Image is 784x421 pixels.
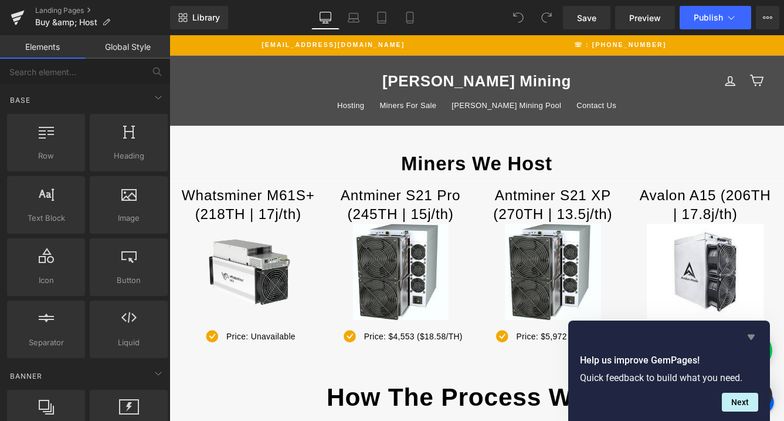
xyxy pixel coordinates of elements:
[12,175,170,196] h1: Whatsminer M61S+
[311,6,340,29] a: Desktop
[11,336,82,349] span: Separator
[364,175,522,218] h1: Antminer S21 XP (270TH | 13.5j/th)
[577,12,596,24] span: Save
[539,175,698,218] h1: Avalon A15 (206TH | 17.8j/th)
[93,150,164,162] span: Heading
[35,6,170,15] a: Landing Pages
[744,330,758,344] button: Hide survey
[192,12,220,23] span: Library
[580,372,758,383] p: Quick feedback to build what you need.
[246,41,464,64] a: [PERSON_NAME] Mining
[9,371,43,382] span: Banner
[358,6,683,18] span: ☏ : [PHONE_NUMBER]
[580,353,758,368] h2: Help us improve GemPages!
[11,150,82,162] span: Row
[26,6,352,18] span: [EMAIL_ADDRESS][DOMAIN_NAME]
[615,6,675,29] a: Preview
[93,212,164,224] span: Image
[12,196,170,217] h1: (218TH | 17j/th)
[170,6,228,29] a: New Library
[85,35,170,59] a: Global Style
[185,70,234,93] a: Hosting
[188,175,346,218] h1: Antminer S21 Pro (245TH | 15j/th)
[11,274,82,287] span: Icon
[461,70,525,93] a: Contact Us
[11,212,82,224] span: Text Block
[580,330,758,412] div: Help us improve GemPages!
[535,6,558,29] button: Redo
[722,393,758,412] button: Next question
[234,70,317,93] a: Miners For Sale
[9,95,32,106] span: Base
[35,18,97,27] span: Buy &amp; Host
[23,70,686,93] ul: Primary
[680,6,751,29] button: Publish
[401,341,514,356] p: Price: $5,972 ($22.12/TH)
[629,12,661,24] span: Preview
[756,6,779,29] button: More
[576,339,690,355] p: Price: $3,653 ($17.73/TH)
[66,341,145,356] p: Price: Unavailable
[225,341,338,356] p: Price: $4,553 ($18.58/TH)
[507,6,530,29] button: Undo
[368,6,396,29] a: Tablet
[317,70,461,93] a: [PERSON_NAME] Mining Pool
[267,136,442,160] strong: Miners We Host
[340,6,368,29] a: Laptop
[93,274,164,287] span: Button
[694,13,723,22] span: Publish
[396,6,424,29] a: Mobile
[93,336,164,349] span: Liquid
